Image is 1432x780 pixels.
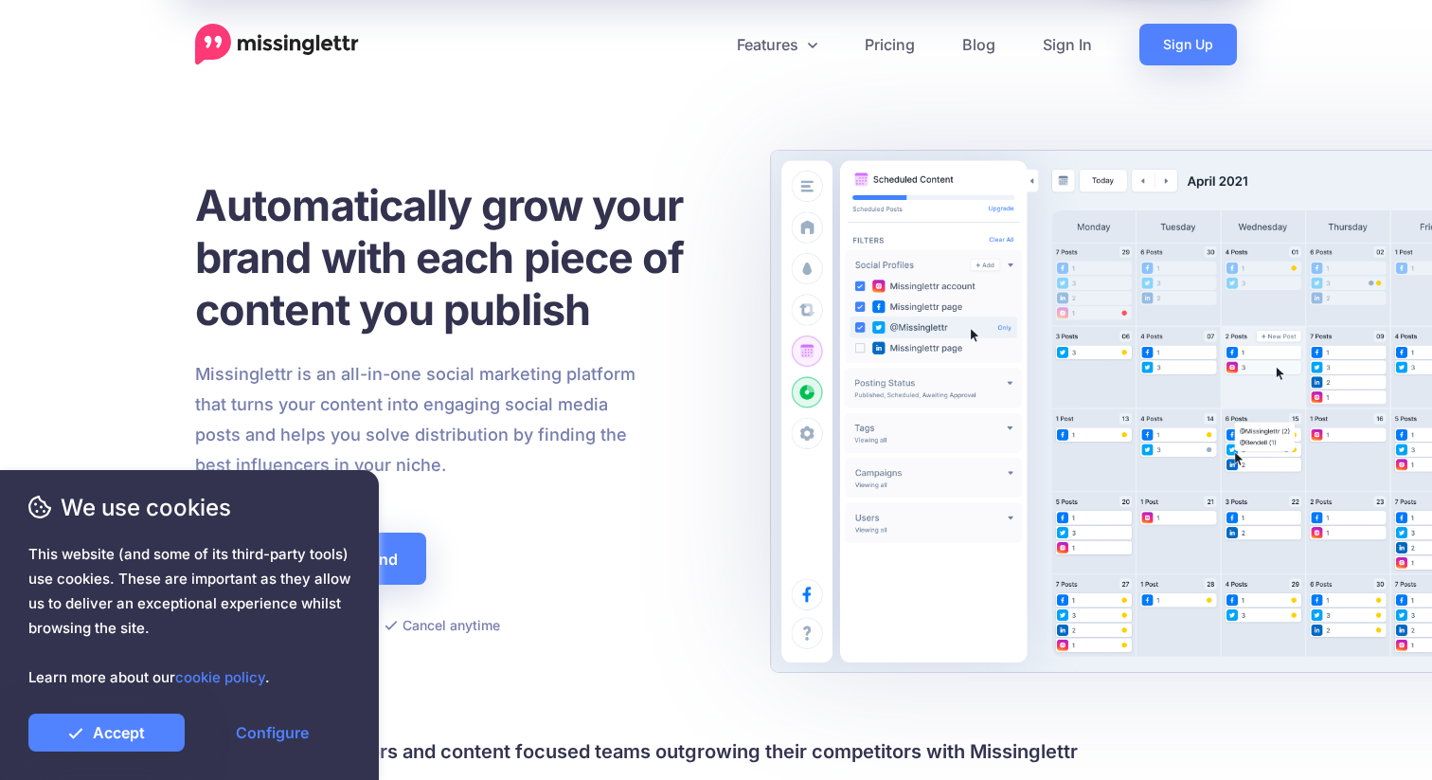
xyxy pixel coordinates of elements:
a: Pricing [841,24,939,65]
a: Sign Up [1139,24,1237,65]
a: Sign In [1019,24,1116,65]
a: Configure [194,714,350,752]
a: Blog [939,24,1019,65]
a: Features [713,24,841,65]
li: Cancel anytime [385,613,500,637]
a: cookie policy [175,668,265,686]
a: Home [195,24,359,65]
span: We use cookies [28,491,350,524]
a: Accept [28,714,185,752]
h4: Join 30,000+ creators and content focused teams outgrowing their competitors with Missinglettr [195,736,1237,767]
h1: Automatically grow your brand with each piece of content you publish [195,179,730,336]
p: Missinglettr is an all-in-one social marketing platform that turns your content into engaging soc... [195,359,636,481]
span: This website (and some of its third-party tools) use cookies. These are important as they allow u... [28,542,350,690]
